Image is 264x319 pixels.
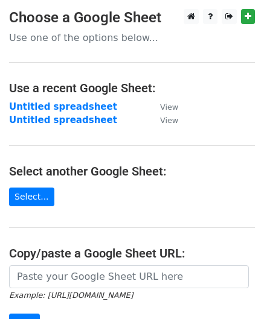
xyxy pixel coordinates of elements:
a: Untitled spreadsheet [9,115,117,125]
h4: Select another Google Sheet: [9,164,255,178]
a: Select... [9,188,54,206]
h4: Copy/paste a Google Sheet URL: [9,246,255,261]
h3: Choose a Google Sheet [9,9,255,27]
p: Use one of the options below... [9,31,255,44]
input: Paste your Google Sheet URL here [9,265,249,288]
a: View [148,101,178,112]
small: Example: [URL][DOMAIN_NAME] [9,291,133,300]
a: Untitled spreadsheet [9,101,117,112]
small: View [160,116,178,125]
small: View [160,103,178,112]
h4: Use a recent Google Sheet: [9,81,255,95]
a: View [148,115,178,125]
